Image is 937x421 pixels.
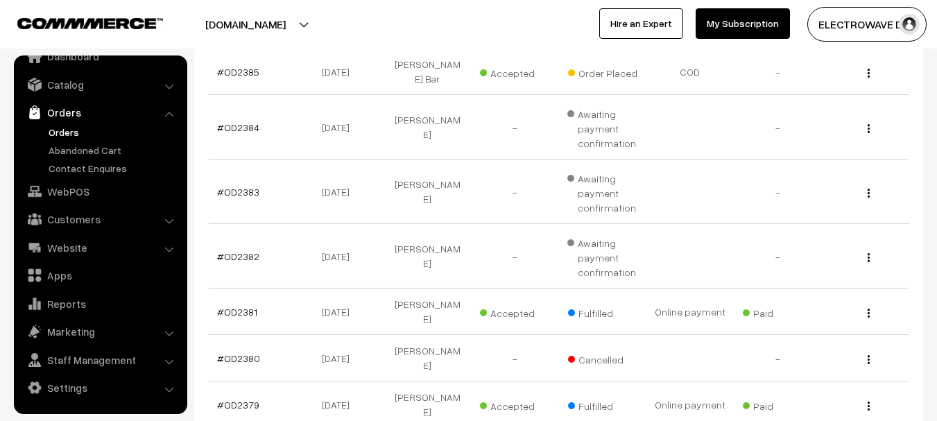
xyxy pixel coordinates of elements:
a: Customers [17,207,182,232]
a: My Subscription [696,8,790,39]
span: Awaiting payment confirmation [567,232,638,280]
img: Menu [868,253,870,262]
span: Accepted [480,302,549,320]
span: Accepted [480,395,549,413]
td: [PERSON_NAME] [384,289,471,335]
img: Menu [868,189,870,198]
a: Abandoned Cart [45,143,182,157]
a: Website [17,235,182,260]
button: ELECTROWAVE DE… [807,7,927,42]
td: [DATE] [296,95,384,160]
a: #OD2384 [217,121,259,133]
img: Menu [868,355,870,364]
span: Paid [743,302,812,320]
td: - [734,160,821,224]
td: [DATE] [296,160,384,224]
span: Cancelled [568,349,637,367]
a: Orders [45,125,182,139]
img: COMMMERCE [17,18,163,28]
a: Orders [17,100,182,125]
td: [PERSON_NAME] [384,95,471,160]
img: Menu [868,402,870,411]
td: - [734,49,821,95]
td: - [734,95,821,160]
span: Awaiting payment confirmation [567,168,638,215]
a: #OD2380 [217,352,260,364]
span: Accepted [480,62,549,80]
td: - [471,160,558,224]
a: Dashboard [17,44,182,69]
img: user [899,14,920,35]
a: Staff Management [17,347,182,372]
td: [PERSON_NAME] [384,160,471,224]
a: Apps [17,263,182,288]
a: #OD2379 [217,399,259,411]
td: - [471,335,558,381]
a: COMMMERCE [17,14,139,31]
td: [DATE] [296,289,384,335]
a: Hire an Expert [599,8,683,39]
td: COD [646,49,734,95]
span: Awaiting payment confirmation [567,103,638,151]
td: [PERSON_NAME] [384,335,471,381]
td: - [471,95,558,160]
a: #OD2383 [217,186,259,198]
a: #OD2382 [217,250,259,262]
span: Order Placed [568,62,637,80]
button: [DOMAIN_NAME] [157,7,334,42]
a: WebPOS [17,179,182,204]
img: Menu [868,309,870,318]
a: #OD2385 [217,66,259,78]
img: Menu [868,69,870,78]
td: [DATE] [296,335,384,381]
a: Catalog [17,72,182,97]
td: - [734,224,821,289]
td: - [734,335,821,381]
span: Paid [743,395,812,413]
td: Online payment [646,289,734,335]
a: Contact Enquires [45,161,182,175]
span: Fulfilled [568,302,637,320]
td: [DATE] [296,224,384,289]
span: Fulfilled [568,395,637,413]
td: [DATE] [296,49,384,95]
img: Menu [868,124,870,133]
a: Reports [17,291,182,316]
a: #OD2381 [217,306,257,318]
a: Marketing [17,319,182,344]
td: [PERSON_NAME] [384,224,471,289]
a: Settings [17,375,182,400]
td: - [471,224,558,289]
td: [PERSON_NAME] Bar [384,49,471,95]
